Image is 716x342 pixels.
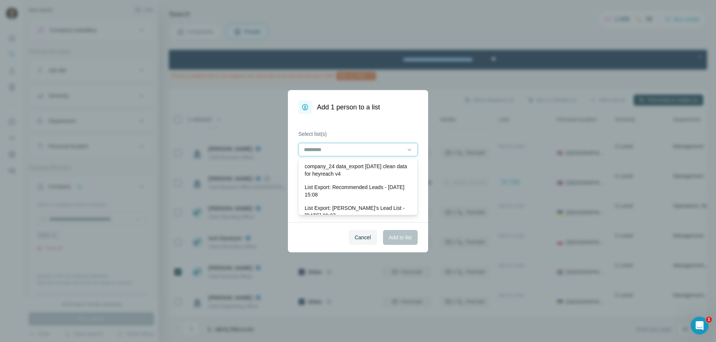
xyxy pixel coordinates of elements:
button: Cancel [349,230,377,245]
p: company_24 data_export [DATE] clean data for heyreach v4 [305,163,411,178]
h1: Add 1 person to a list [317,102,380,112]
p: List Export: [PERSON_NAME]’s Lead List - [DATE] 09:37 [305,204,411,219]
iframe: Intercom live chat [691,317,709,335]
span: Cancel [355,234,371,241]
span: 1 [706,317,712,323]
div: Close Step [527,3,535,10]
div: Upgrade plan for full access to Surfe [217,1,322,18]
label: Select list(s) [298,130,418,138]
p: List Export: Recommended Leads - [DATE] 15:08 [305,183,411,198]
